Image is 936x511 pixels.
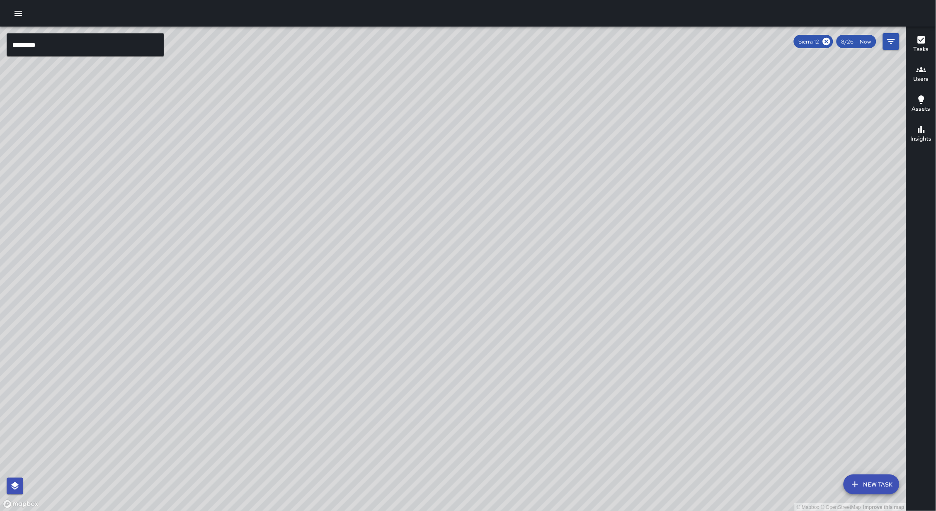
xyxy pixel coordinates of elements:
h6: Insights [911,134,932,144]
div: Sierra 12 [794,35,833,48]
h6: Tasks [914,45,929,54]
button: Assets [907,90,936,119]
button: New Task [844,474,900,494]
span: 8/26 — Now [837,38,876,45]
h6: Users [914,75,929,84]
button: Users [907,60,936,90]
button: Insights [907,119,936,149]
button: Filters [883,33,900,50]
span: Sierra 12 [794,38,824,45]
button: Tasks [907,30,936,60]
h6: Assets [912,105,931,114]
